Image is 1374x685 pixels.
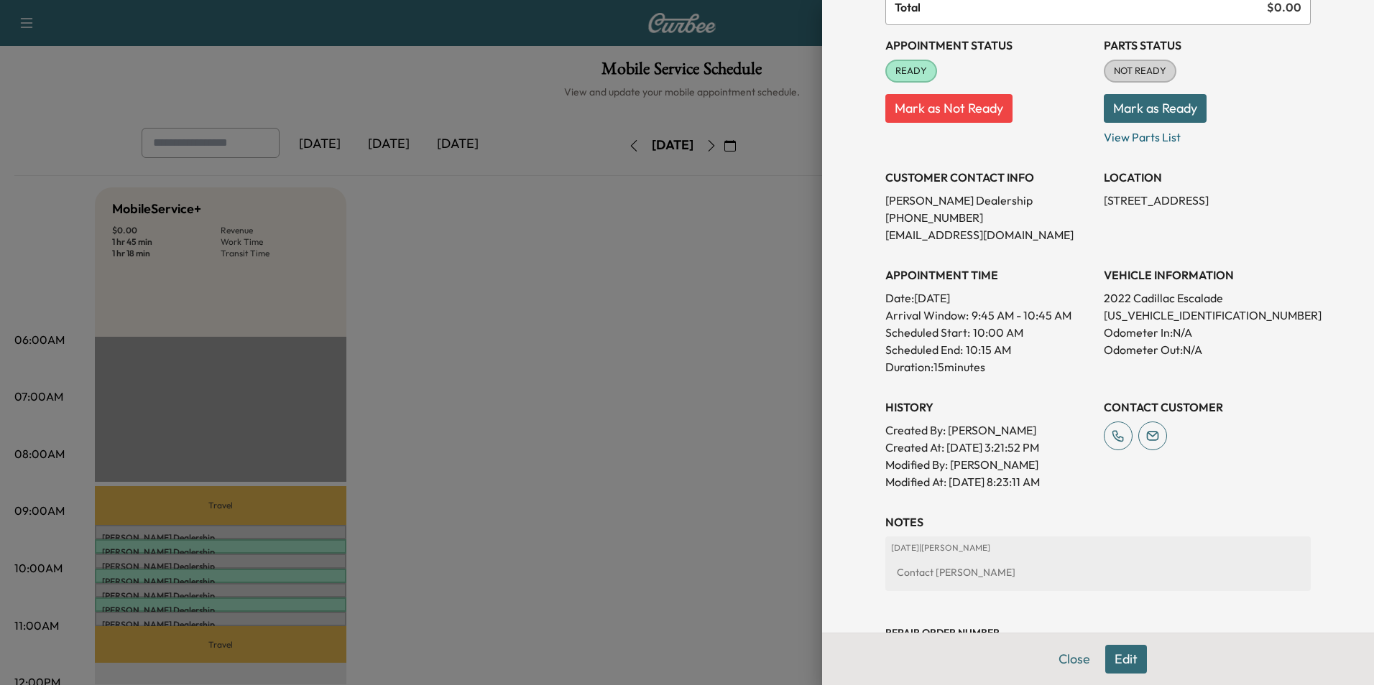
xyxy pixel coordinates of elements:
[885,625,1311,640] h3: Repair Order number
[885,307,1092,324] p: Arrival Window:
[972,307,1071,324] span: 9:45 AM - 10:45 AM
[885,473,1092,490] p: Modified At : [DATE] 8:23:11 AM
[885,209,1092,226] p: [PHONE_NUMBER]
[885,456,1092,473] p: Modified By : [PERSON_NAME]
[1104,94,1207,123] button: Mark as Ready
[885,358,1092,376] p: Duration: 15 minutes
[1104,324,1311,341] p: Odometer In: N/A
[885,421,1092,439] p: Created By : [PERSON_NAME]
[885,399,1092,416] h3: History
[885,266,1092,284] h3: APPOINTMENT TIME
[1104,123,1311,146] p: View Parts List
[1104,289,1311,307] p: 2022 Cadillac Escalade
[891,542,1305,554] p: [DATE] | [PERSON_NAME]
[885,324,970,341] p: Scheduled Start:
[1104,307,1311,324] p: [US_VEHICLE_IDENTIFICATION_NUMBER]
[1104,341,1311,358] p: Odometer Out: N/A
[887,64,936,78] span: READY
[1105,645,1147,674] button: Edit
[885,439,1092,456] p: Created At : [DATE] 3:21:52 PM
[885,94,1013,123] button: Mark as Not Ready
[973,324,1023,341] p: 10:00 AM
[885,226,1092,243] p: [EMAIL_ADDRESS][DOMAIN_NAME]
[885,192,1092,209] p: [PERSON_NAME] Dealership
[1104,192,1311,209] p: [STREET_ADDRESS]
[1104,266,1311,284] h3: VEHICLE INFORMATION
[891,559,1305,585] div: Contact [PERSON_NAME]
[1105,64,1175,78] span: NOT READY
[885,341,963,358] p: Scheduled End:
[885,289,1092,307] p: Date: [DATE]
[966,341,1011,358] p: 10:15 AM
[1104,37,1311,54] h3: Parts Status
[885,169,1092,186] h3: CUSTOMER CONTACT INFO
[1049,645,1099,674] button: Close
[1104,399,1311,416] h3: CONTACT CUSTOMER
[885,513,1311,531] h3: NOTES
[885,37,1092,54] h3: Appointment Status
[1104,169,1311,186] h3: LOCATION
